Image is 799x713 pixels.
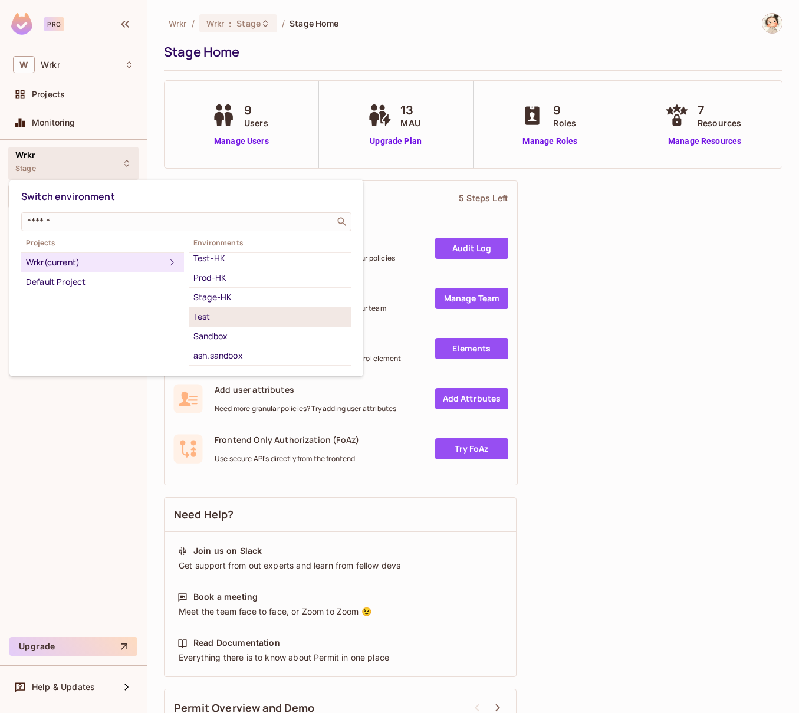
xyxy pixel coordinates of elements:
div: Default Project [26,275,179,289]
div: Test [193,310,347,324]
div: Prod-HK [193,271,347,285]
div: Wrkr (current) [26,255,165,270]
div: Stage-HK [193,290,347,304]
span: Switch environment [21,190,115,203]
span: Projects [21,238,184,248]
div: Production [193,368,347,382]
div: ash.sandbox [193,349,347,363]
span: Environments [189,238,351,248]
div: Sandbox [193,329,347,343]
div: Test-HK [193,251,347,265]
